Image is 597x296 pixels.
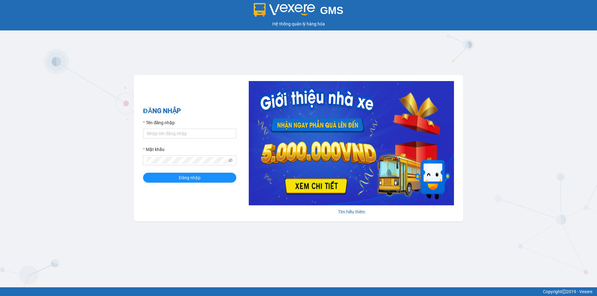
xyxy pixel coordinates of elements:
button: Đăng nhập [143,173,236,183]
span: Đăng nhập [179,174,201,181]
label: Tên đăng nhập [143,119,175,126]
div: Hệ thống quản lý hàng hóa [2,20,595,27]
span: GMS [320,5,343,16]
div: Copyright 2019 - Vexere [5,288,592,295]
label: Mật khẩu [143,146,164,153]
h2: ĐĂNG NHẬP [143,106,236,116]
img: logo 2 [254,3,315,17]
input: Mật khẩu [147,157,227,164]
a: GMS [254,9,344,14]
input: Tên đăng nhập [143,129,236,139]
img: banner-0 [249,81,454,205]
span: eye-invisible [228,158,233,162]
div: Tìm hiểu thêm [249,208,454,215]
span: copyright [562,289,566,294]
